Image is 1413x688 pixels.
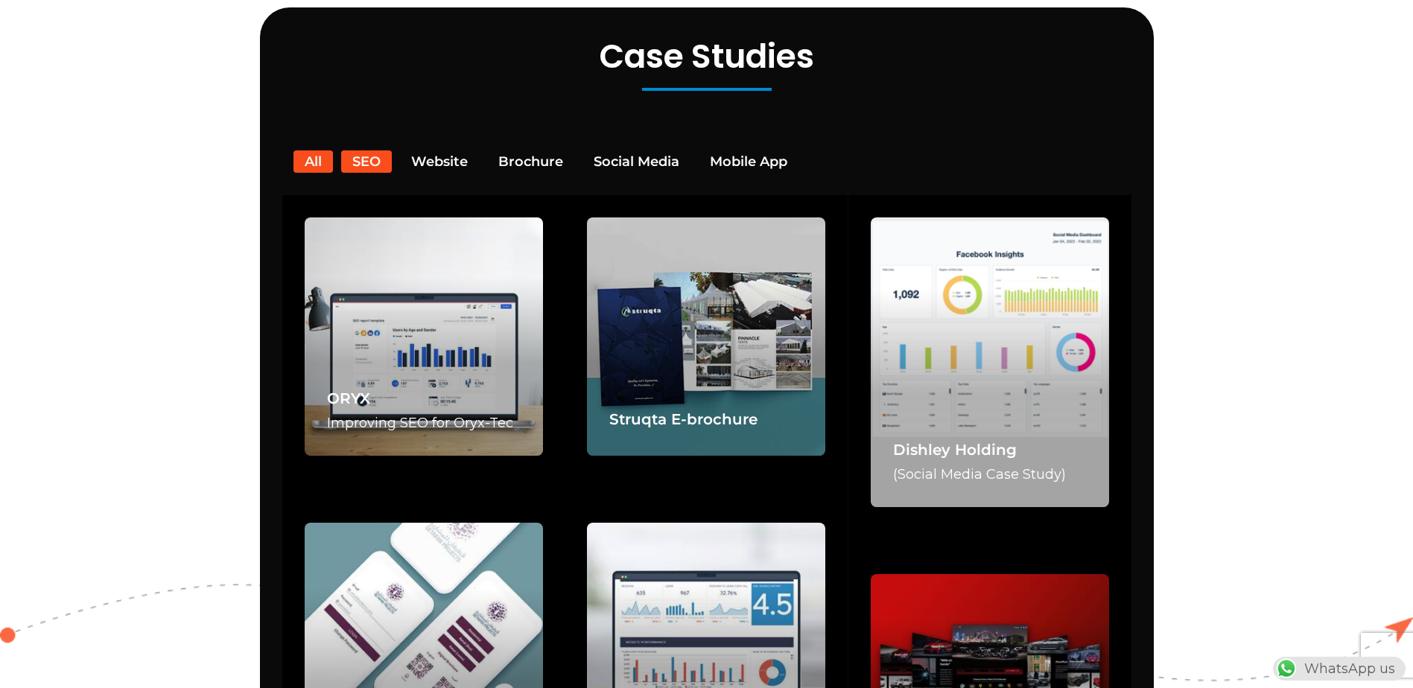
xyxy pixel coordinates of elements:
a: Struqta E-brochure [609,410,758,428]
button: SEO [341,150,392,173]
button: All [293,150,333,173]
a: WhatsAppWhatsApp us [1273,660,1406,677]
button: Brochure [487,150,574,173]
p: Improving SEO for Oryx-Tec [327,413,513,433]
button: Mobile App [699,150,798,173]
button: Website [400,150,479,173]
a: ORYX [327,389,370,407]
button: Social Media [582,150,690,173]
img: WhatsApp [1274,657,1298,681]
p: (Social Media Case Study) [893,464,1066,485]
h2: Case Studies [275,37,1139,77]
a: Dishley Holding [893,441,1017,459]
div: WhatsApp us [1273,657,1406,681]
